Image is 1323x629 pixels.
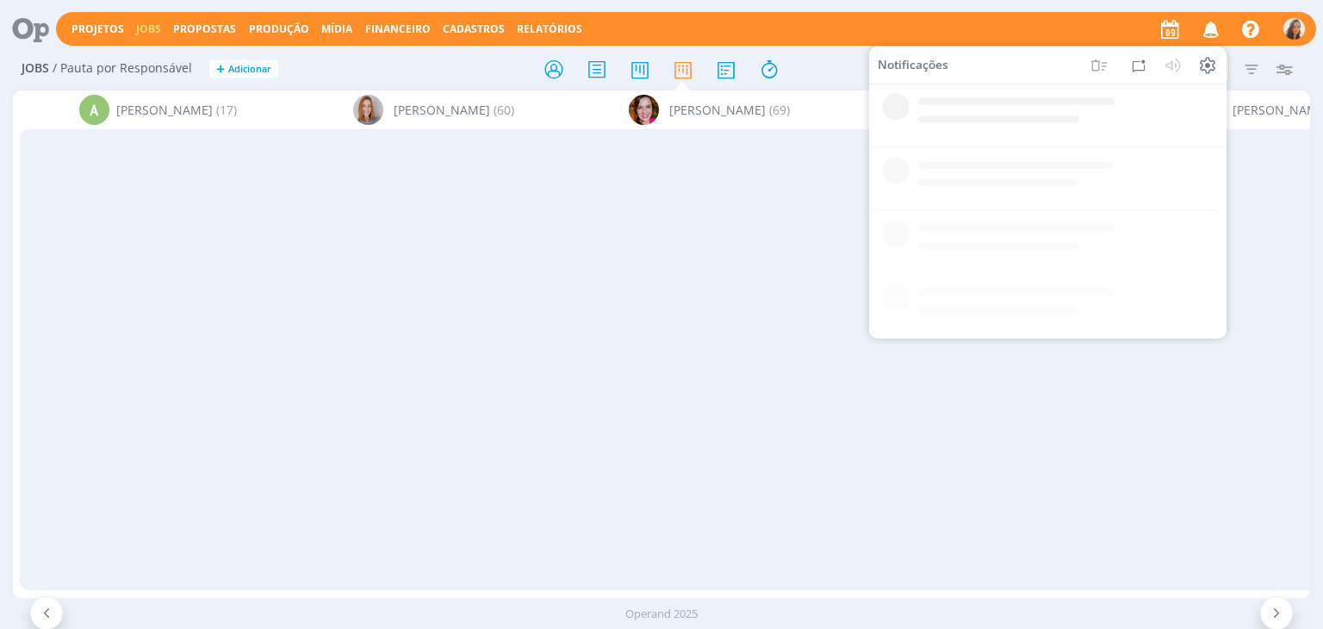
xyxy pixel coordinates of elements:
a: Financeiro [365,22,431,36]
span: Cadastros [443,22,505,36]
span: [PERSON_NAME] [116,101,213,119]
span: (17) [216,101,237,119]
button: Financeiro [360,22,436,36]
span: Jobs [22,61,49,76]
span: (60) [494,101,514,119]
button: V [1283,14,1306,44]
a: Mídia [321,22,352,36]
span: [PERSON_NAME] [394,101,490,119]
span: Propostas [173,22,236,36]
a: Jobs [136,22,161,36]
a: Projetos [71,22,124,36]
button: Mídia [316,22,357,36]
a: Relatórios [517,22,582,36]
button: Cadastros [438,22,510,36]
a: Produção [249,22,309,36]
button: Projetos [66,22,129,36]
img: A [353,95,383,125]
img: B [629,95,659,125]
span: / Pauta por Responsável [53,61,192,76]
span: (69) [769,101,790,119]
button: Jobs [131,22,166,36]
span: Notificações [878,58,948,72]
img: V [1283,18,1305,40]
span: Adicionar [228,64,271,75]
span: [PERSON_NAME] [669,101,766,119]
button: Propostas [168,22,241,36]
span: + [216,60,225,78]
button: +Adicionar [209,60,278,78]
button: Produção [244,22,314,36]
div: A [79,95,109,125]
button: Relatórios [512,22,587,36]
